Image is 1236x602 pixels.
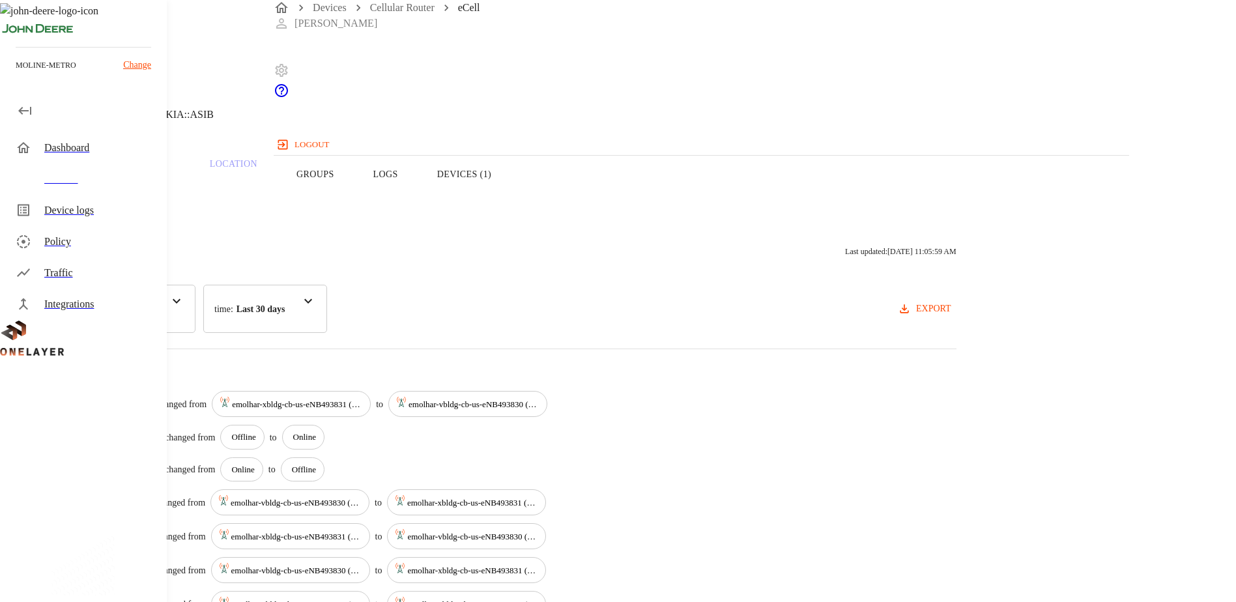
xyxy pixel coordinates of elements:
p: changed from [156,397,207,411]
button: logout [274,134,334,155]
p: emolhar-xbldg-cb-us-eNB493831 (#DH240725609::NOKIA::ASIB) [232,398,362,411]
button: Logs [354,133,418,216]
p: Online [231,463,254,476]
button: Groups [277,133,354,216]
p: emolhar-vbldg-cb-us-eNB493830 (#DH240725611::NOKIA::ASIB) [231,496,361,509]
p: 10 results [33,365,956,380]
p: changed from [155,530,205,543]
a: logout [274,134,1129,155]
p: emolhar-xbldg-cb-us-eNB493831 (#DH240725609::NOKIA::ASIB) [407,496,538,509]
p: emolhar-xbldg-cb-us-eNB493831 (#DH240725609::NOKIA::ASIB) [231,530,362,543]
p: Last updated: [DATE] 11:05:59 AM [845,246,956,257]
p: changed from [155,496,205,509]
a: Location [190,133,277,216]
p: to [376,397,383,411]
p: Online [293,431,316,444]
p: emolhar-vbldg-cb-us-eNB493830 (#DH240725611::NOKIA::ASIB) [407,530,538,543]
p: Offline [231,431,255,444]
p: to [375,564,382,577]
p: changed from [155,564,205,577]
p: to [375,530,382,543]
button: export [895,297,956,321]
p: to [268,463,276,476]
p: to [270,431,277,444]
a: onelayer-support [274,89,289,100]
p: [PERSON_NAME] [295,16,377,31]
p: Last 30 days [237,302,285,316]
a: Devices [313,2,347,13]
p: emolhar-vbldg-cb-us-eNB493830 (#DH240725611::NOKIA::ASIB) [409,398,539,411]
p: changed from [165,463,215,476]
p: emolhar-vbldg-cb-us-eNB493830 (#DH240725611::NOKIA::ASIB) [231,564,362,577]
p: emolhar-xbldg-cb-us-eNB493831 (#DH240725609::NOKIA::ASIB) [407,564,538,577]
p: changed from [165,431,215,444]
p: Offline [292,463,316,476]
a: Cellular Router [370,2,435,13]
p: to [375,496,382,509]
span: Support Portal [274,89,289,100]
p: time : [214,302,233,316]
button: Devices (1) [418,133,511,216]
